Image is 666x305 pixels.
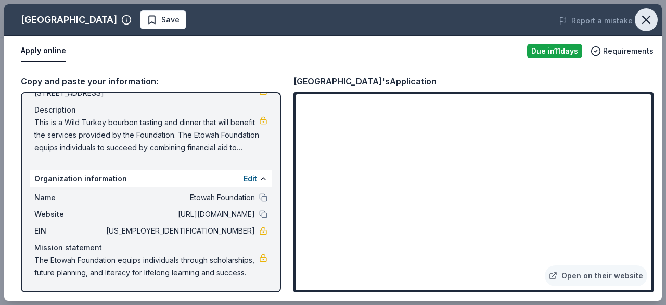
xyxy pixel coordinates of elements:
span: The Etowah Foundation equips individuals through scholarships, future planning, and literacy for ... [34,254,259,279]
button: Apply online [21,40,66,62]
button: Report a mistake [559,15,633,27]
div: Copy and paste your information: [21,75,281,88]
span: Website [34,208,104,221]
button: Save [140,10,186,29]
div: Mission statement [34,241,267,254]
span: [STREET_ADDRESS] [34,87,259,100]
div: Description [34,104,267,116]
div: [GEOGRAPHIC_DATA] [21,11,117,28]
span: [URL][DOMAIN_NAME] [104,208,255,221]
a: Open on their website [545,265,647,286]
div: [GEOGRAPHIC_DATA]'s Application [293,75,437,88]
span: [US_EMPLOYER_IDENTIFICATION_NUMBER] [104,225,255,237]
span: Requirements [603,45,654,57]
span: EIN [34,225,104,237]
div: Due in 11 days [527,44,582,58]
button: Edit [244,173,257,185]
span: Name [34,191,104,204]
span: Etowah Foundation [104,191,255,204]
span: Save [161,14,180,26]
div: Organization information [30,170,272,187]
span: This is a Wild Turkey bourbon tasting and dinner that will benefit the services provided by the F... [34,116,259,154]
button: Requirements [591,45,654,57]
